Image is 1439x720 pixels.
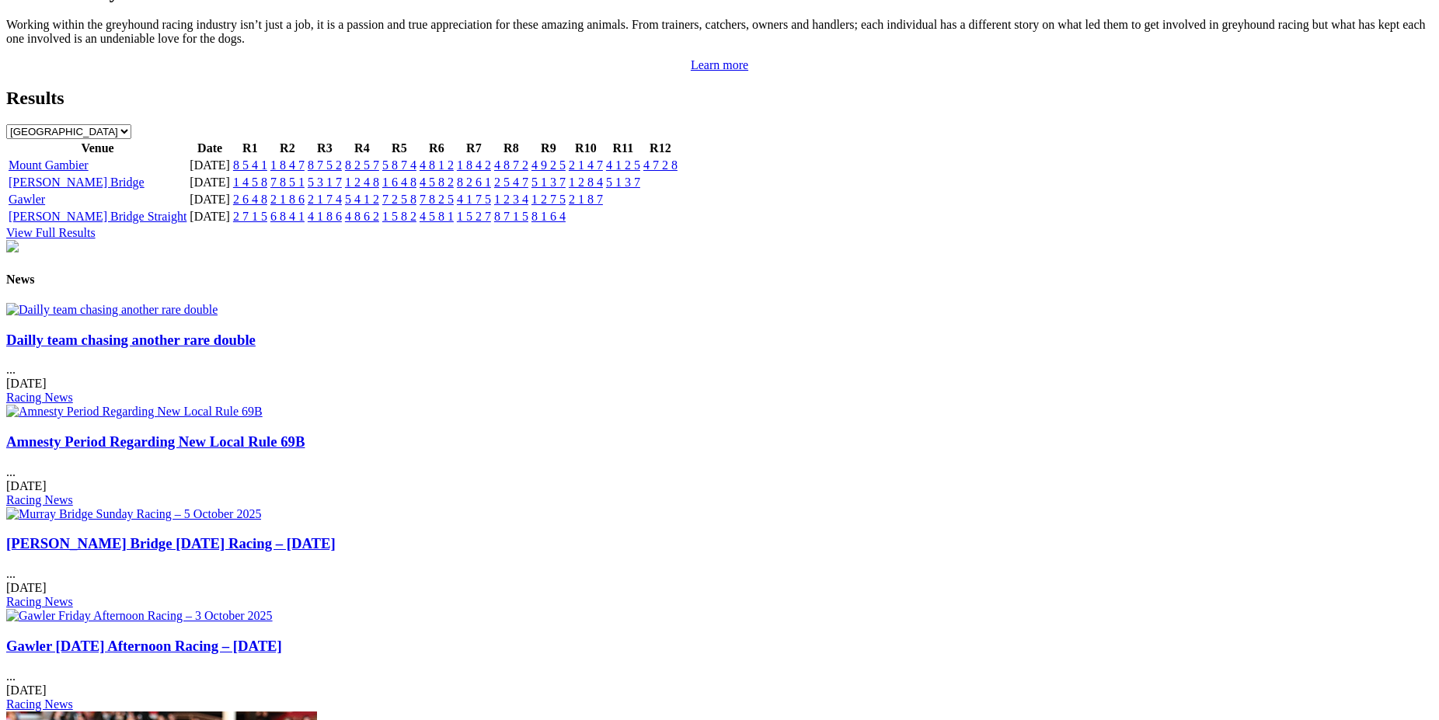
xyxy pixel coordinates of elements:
th: R5 [382,141,417,156]
p: Working within the greyhound racing industry isn’t just a job, it is a passion and true appreciat... [6,18,1433,46]
a: 6 8 4 1 [270,210,305,223]
a: Gawler [9,193,45,206]
a: [PERSON_NAME] Bridge Straight [9,210,186,223]
a: 4 8 6 2 [345,210,379,223]
a: Racing News [6,595,73,608]
a: 5 1 3 7 [606,176,640,189]
a: Racing News [6,493,73,506]
h4: News [6,273,1433,287]
a: 4 1 2 5 [606,158,640,172]
span: [DATE] [6,377,47,390]
a: 4 1 7 5 [457,193,491,206]
img: chasers_homepage.jpg [6,240,19,252]
a: 5 1 3 7 [531,176,566,189]
a: Racing News [6,697,73,711]
a: 1 5 2 7 [457,210,491,223]
th: R6 [419,141,455,156]
th: Date [189,141,231,156]
a: 2 7 1 5 [233,210,267,223]
a: Mount Gambier [9,158,89,172]
img: Amnesty Period Regarding New Local Rule 69B [6,405,263,419]
img: Dailly team chasing another rare double [6,303,218,317]
th: R9 [531,141,566,156]
a: 8 2 6 1 [457,176,491,189]
th: R3 [307,141,343,156]
a: 1 2 8 4 [569,176,603,189]
a: 1 2 4 8 [345,176,379,189]
a: 2 5 4 7 [494,176,528,189]
th: R10 [568,141,604,156]
td: [DATE] [189,192,231,207]
th: R2 [270,141,305,156]
div: ... [6,638,1433,711]
a: 2 1 7 4 [308,193,342,206]
span: [DATE] [6,683,47,697]
a: 1 2 7 5 [531,193,566,206]
a: 8 7 5 2 [308,158,342,172]
a: 1 2 3 4 [494,193,528,206]
a: 8 7 1 5 [494,210,528,223]
a: [PERSON_NAME] Bridge [9,176,145,189]
a: 4 8 7 2 [494,158,528,172]
img: Gawler Friday Afternoon Racing – 3 October 2025 [6,609,273,623]
a: 2 1 8 7 [569,193,603,206]
a: 7 8 2 5 [420,193,454,206]
a: 2 1 4 7 [569,158,603,172]
th: Venue [8,141,187,156]
a: 1 8 4 2 [457,158,491,172]
a: Learn more [691,58,748,71]
td: [DATE] [189,158,231,173]
a: 5 3 1 7 [308,176,342,189]
th: R11 [605,141,641,156]
h2: Results [6,88,1433,109]
a: 2 6 4 8 [233,193,267,206]
a: 4 1 8 6 [308,210,342,223]
a: 8 5 4 1 [233,158,267,172]
td: [DATE] [189,209,231,224]
a: 8 1 6 4 [531,210,566,223]
a: 4 5 8 1 [420,210,454,223]
a: 1 4 5 8 [233,176,267,189]
a: 1 6 4 8 [382,176,416,189]
a: Dailly team chasing another rare double [6,332,256,348]
div: ... [6,535,1433,609]
a: 1 5 8 2 [382,210,416,223]
span: [DATE] [6,479,47,492]
th: R7 [456,141,492,156]
a: [PERSON_NAME] Bridge [DATE] Racing – [DATE] [6,535,336,551]
div: ... [6,433,1433,507]
td: [DATE] [189,175,231,190]
a: Gawler [DATE] Afternoon Racing – [DATE] [6,638,282,654]
th: R8 [493,141,529,156]
div: ... [6,332,1433,405]
a: Amnesty Period Regarding New Local Rule 69B [6,433,305,450]
a: 5 4 1 2 [345,193,379,206]
a: Racing News [6,391,73,404]
a: 4 5 8 2 [420,176,454,189]
a: 4 8 1 2 [420,158,454,172]
a: 4 7 2 8 [643,158,678,172]
a: 2 1 8 6 [270,193,305,206]
th: R4 [344,141,380,156]
span: [DATE] [6,581,47,594]
a: 1 8 4 7 [270,158,305,172]
th: R12 [643,141,678,156]
img: Murray Bridge Sunday Racing – 5 October 2025 [6,507,261,521]
a: 4 9 2 5 [531,158,566,172]
a: 5 8 7 4 [382,158,416,172]
a: 7 8 5 1 [270,176,305,189]
a: View Full Results [6,226,96,239]
th: R1 [232,141,268,156]
a: 8 2 5 7 [345,158,379,172]
a: 7 2 5 8 [382,193,416,206]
